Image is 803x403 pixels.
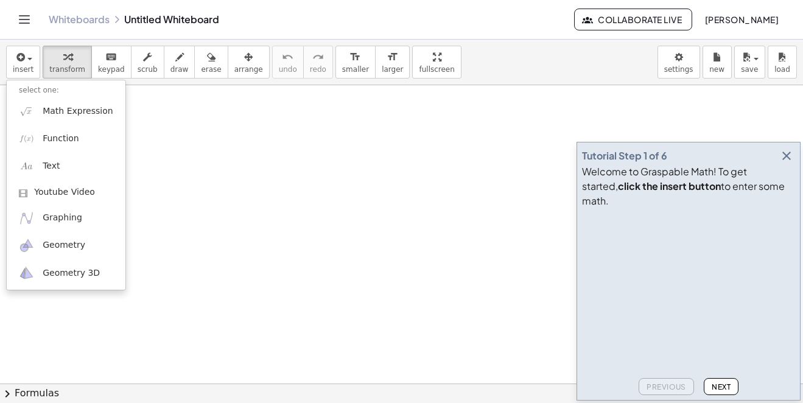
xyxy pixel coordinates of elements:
span: scrub [138,65,158,74]
button: settings [657,46,700,79]
a: Text [7,153,125,180]
button: format_sizelarger [375,46,410,79]
button: fullscreen [412,46,461,79]
span: fullscreen [419,65,454,74]
span: save [741,65,758,74]
a: Whiteboards [49,13,110,26]
img: ggb-graphing.svg [19,211,34,226]
button: undoundo [272,46,304,79]
span: insert [13,65,33,74]
button: new [703,46,732,79]
i: format_size [349,50,361,65]
span: Next [712,382,731,391]
i: undo [282,50,293,65]
span: Text [43,160,60,172]
div: Welcome to Graspable Math! To get started, to enter some math. [582,164,795,208]
span: Geometry 3D [43,267,100,279]
img: ggb-3d.svg [19,265,34,281]
a: Graphing [7,205,125,232]
button: insert [6,46,40,79]
b: click the insert button [618,180,721,192]
span: erase [201,65,221,74]
i: format_size [387,50,398,65]
span: [PERSON_NAME] [704,14,779,25]
span: keypad [98,65,125,74]
span: transform [49,65,85,74]
img: Aa.png [19,159,34,174]
li: select one: [7,83,125,97]
button: transform [43,46,92,79]
span: Graphing [43,212,82,224]
span: Collaborate Live [584,14,682,25]
span: load [774,65,790,74]
button: Toggle navigation [15,10,34,29]
i: redo [312,50,324,65]
span: settings [664,65,693,74]
button: scrub [131,46,164,79]
a: Youtube Video [7,180,125,205]
a: Function [7,125,125,152]
button: keyboardkeypad [91,46,131,79]
span: smaller [342,65,369,74]
button: load [768,46,797,79]
span: new [709,65,724,74]
span: draw [170,65,189,74]
button: Next [704,378,738,395]
span: Math Expression [43,105,113,117]
button: redoredo [303,46,333,79]
span: redo [310,65,326,74]
button: draw [164,46,195,79]
img: ggb-geometry.svg [19,238,34,253]
button: format_sizesmaller [335,46,376,79]
i: keyboard [105,50,117,65]
button: Collaborate Live [574,9,692,30]
span: Function [43,133,79,145]
button: save [734,46,765,79]
a: Math Expression [7,97,125,125]
img: f_x.png [19,131,34,146]
button: [PERSON_NAME] [695,9,788,30]
a: Geometry 3D [7,259,125,287]
span: undo [279,65,297,74]
a: Geometry [7,232,125,259]
div: Tutorial Step 1 of 6 [582,149,667,163]
span: arrange [234,65,263,74]
span: Youtube Video [34,186,95,198]
button: arrange [228,46,270,79]
img: sqrt_x.png [19,103,34,119]
button: erase [194,46,228,79]
span: larger [382,65,403,74]
span: Geometry [43,239,85,251]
